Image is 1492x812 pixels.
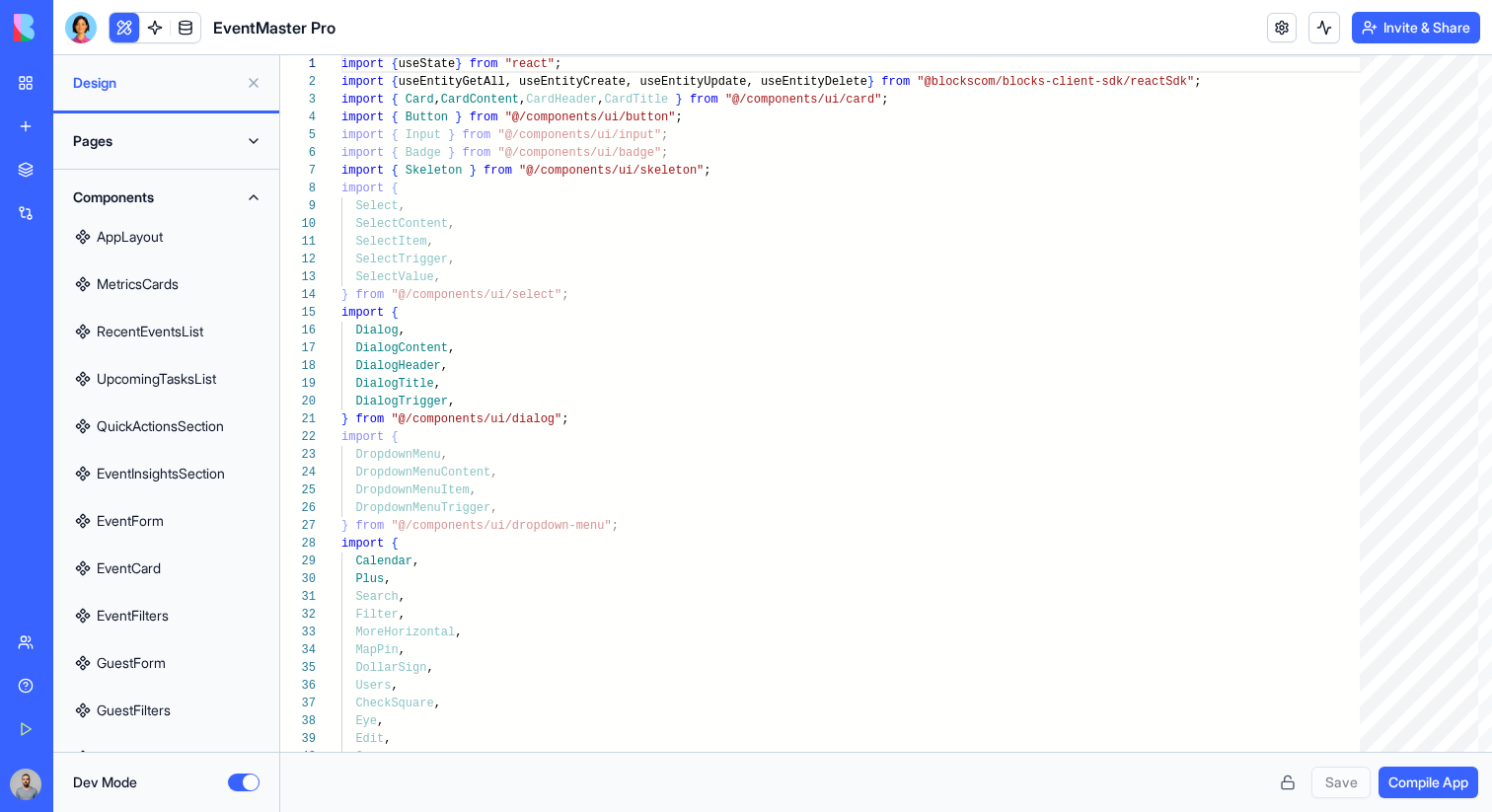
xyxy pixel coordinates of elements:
span: Edit [355,732,384,746]
span: Skeleton [406,164,463,178]
span: , [426,235,433,249]
div: 29 [280,553,316,570]
span: import [341,111,384,124]
span: , [384,750,391,764]
span: "react" [505,57,555,71]
span: , [455,626,462,639]
div: 19 [280,375,316,393]
span: } [455,57,462,71]
div: 2 [280,73,316,91]
span: "@blockscom/blocks-client-sdk/reactSdk" [917,75,1194,89]
div: 22 [280,428,316,446]
span: ; [881,93,888,107]
span: Plus [355,572,384,586]
a: EventForm [65,497,267,545]
span: Users [355,679,391,693]
span: import [341,182,384,195]
span: Input [406,128,441,142]
span: { [391,306,398,320]
a: EventFilters [65,592,267,639]
span: , [470,483,477,497]
span: from [470,57,498,71]
span: "@/components/ui/skeleton" [519,164,704,178]
span: EventMaster Pro [213,16,336,39]
span: Search [355,590,398,604]
span: CheckSquare [355,697,433,710]
span: DialogContent [355,341,448,355]
div: 20 [280,393,316,410]
span: , [441,359,448,373]
span: , useEntityDelete [746,75,866,89]
span: from [355,519,384,533]
span: } [867,75,874,89]
span: DialogHeader [355,359,440,373]
span: DropdownMenuContent [355,466,490,480]
span: ; [1194,75,1201,89]
span: import [341,93,384,107]
div: 35 [280,659,316,677]
div: 15 [280,304,316,322]
span: ; [661,128,668,142]
span: } [676,93,683,107]
span: "@/components/ui/dropdown-menu" [391,519,611,533]
span: { [391,57,398,71]
div: 30 [280,570,316,588]
div: 1 [280,55,316,73]
span: Copy [355,750,384,764]
span: "@/components/ui/input" [497,128,661,142]
span: SelectValue [355,270,433,284]
span: import [341,75,384,89]
span: } [341,519,348,533]
a: UpcomingTasksList [65,355,267,403]
span: from [470,111,498,124]
a: EventCard [65,545,267,592]
span: Calendar [355,554,412,568]
span: , [448,253,455,266]
span: , [490,466,497,480]
div: 32 [280,606,316,624]
span: import [341,164,384,178]
div: 34 [280,641,316,659]
span: import [341,146,384,160]
div: 16 [280,322,316,339]
span: { [391,182,398,195]
span: Compile App [1388,773,1468,792]
span: , [399,590,406,604]
div: 40 [280,748,316,766]
span: SelectItem [355,235,426,249]
span: Eye [355,714,377,728]
span: "@/components/ui/badge" [497,146,661,160]
span: DropdownMenu [355,448,440,462]
span: CardContent [441,93,519,107]
span: from [462,146,490,160]
a: QuickActionsSection [65,403,267,450]
span: CardTitle [604,93,668,107]
span: SelectContent [355,217,448,231]
span: from [355,288,384,302]
span: from [355,412,384,426]
span: from [484,164,512,178]
span: CardHeader [526,93,597,107]
span: { [391,164,398,178]
span: Button [406,111,448,124]
span: , [490,501,497,515]
span: } [341,288,348,302]
span: , [434,377,441,391]
div: 36 [280,677,316,695]
div: 18 [280,357,316,375]
span: "@/components/ui/dialog" [391,412,561,426]
span: , [391,679,398,693]
a: GuestForm [65,639,267,687]
div: 12 [280,251,316,268]
div: 26 [280,499,316,517]
span: "@/components/ui/card" [725,93,881,107]
span: { [391,128,398,142]
span: , [426,661,433,675]
span: , [441,448,448,462]
span: DropdownMenuTrigger [355,501,490,515]
span: , [434,697,441,710]
span: Select [355,199,398,213]
span: { [391,93,398,107]
a: GuestFilters [65,687,267,734]
button: Compile App [1379,767,1478,798]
